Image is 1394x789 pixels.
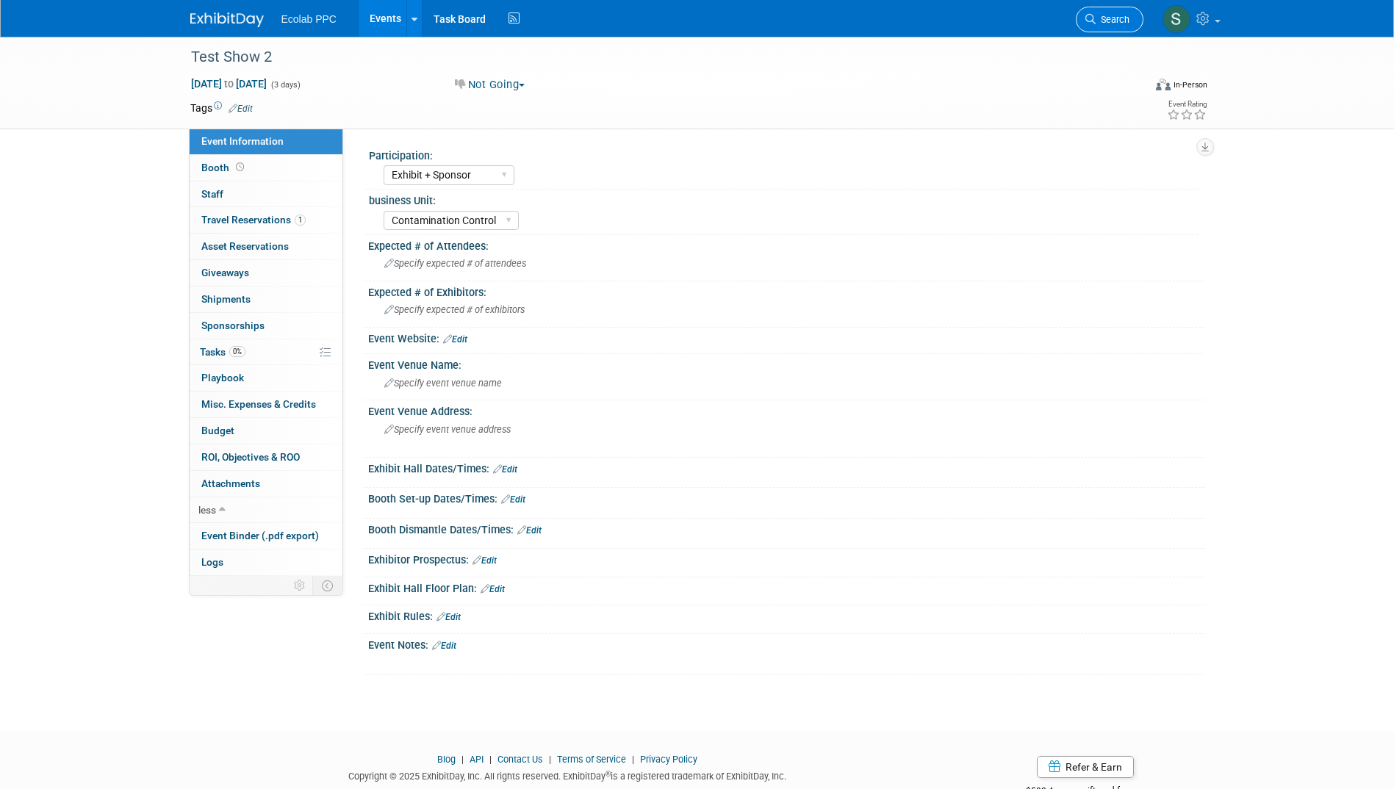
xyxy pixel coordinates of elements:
[369,145,1198,163] div: Participation:
[201,162,247,173] span: Booth
[201,320,265,331] span: Sponsorships
[1167,101,1207,108] div: Event Rating
[190,129,342,154] a: Event Information
[190,287,342,312] a: Shipments
[201,214,306,226] span: Travel Reservations
[190,392,342,417] a: Misc. Expenses & Credits
[190,77,267,90] span: [DATE] [DATE]
[1096,14,1129,25] span: Search
[481,584,505,594] a: Edit
[201,425,234,436] span: Budget
[384,258,526,269] span: Specify expected # of attendees
[190,523,342,549] a: Event Binder (.pdf export)
[432,641,456,651] a: Edit
[312,576,342,595] td: Toggle Event Tabs
[190,155,342,181] a: Booth
[450,77,531,93] button: Not Going
[368,488,1204,507] div: Booth Set-up Dates/Times:
[190,339,342,365] a: Tasks0%
[201,451,300,463] span: ROI, Objectives & ROO
[368,577,1204,597] div: Exhibit Hall Floor Plan:
[201,530,319,541] span: Event Binder (.pdf export)
[1156,79,1171,90] img: Format-Inperson.png
[606,770,611,778] sup: ®
[369,190,1198,208] div: business Unit:
[186,44,1121,71] div: Test Show 2
[368,328,1204,347] div: Event Website:
[201,188,223,200] span: Staff
[201,240,289,252] span: Asset Reservations
[473,555,497,566] a: Edit
[201,556,223,568] span: Logs
[190,365,342,391] a: Playbook
[384,304,525,315] span: Specify expected # of exhibitors
[190,550,342,575] a: Logs
[270,80,301,90] span: (3 days)
[486,754,495,765] span: |
[201,372,244,383] span: Playbook
[368,634,1204,653] div: Event Notes:
[201,398,316,410] span: Misc. Expenses & Credits
[470,754,484,765] a: API
[198,504,216,516] span: less
[201,135,284,147] span: Event Information
[190,471,342,497] a: Attachments
[458,754,467,765] span: |
[493,464,517,475] a: Edit
[233,162,247,173] span: Booth not reserved yet
[190,260,342,286] a: Giveaways
[190,12,264,27] img: ExhibitDay
[1163,5,1190,33] img: Susan Morrison
[190,234,342,259] a: Asset Reservations
[190,444,342,470] a: ROI, Objectives & ROO
[190,418,342,444] a: Budget
[222,78,236,90] span: to
[557,754,626,765] a: Terms of Service
[368,458,1204,477] div: Exhibit Hall Dates/Times:
[368,605,1204,624] div: Exhibit Rules:
[384,378,502,389] span: Specify event venue name
[436,612,461,622] a: Edit
[190,313,342,339] a: Sponsorships
[545,754,555,765] span: |
[640,754,697,765] a: Privacy Policy
[1173,79,1207,90] div: In-Person
[368,354,1204,372] div: Event Venue Name:
[517,525,542,536] a: Edit
[201,478,260,489] span: Attachments
[201,293,251,305] span: Shipments
[443,334,467,345] a: Edit
[497,754,543,765] a: Contact Us
[281,13,337,25] span: Ecolab PPC
[229,104,253,114] a: Edit
[1057,76,1208,98] div: Event Format
[295,215,306,226] span: 1
[368,519,1204,538] div: Booth Dismantle Dates/Times:
[287,576,313,595] td: Personalize Event Tab Strip
[190,207,342,233] a: Travel Reservations1
[368,549,1204,568] div: Exhibitor Prospectus:
[384,424,511,435] span: Specify event venue address
[368,281,1204,300] div: Expected # of Exhibitors:
[628,754,638,765] span: |
[190,766,946,783] div: Copyright © 2025 ExhibitDay, Inc. All rights reserved. ExhibitDay is a registered trademark of Ex...
[190,497,342,523] a: less
[501,494,525,505] a: Edit
[190,181,342,207] a: Staff
[190,101,253,115] td: Tags
[368,400,1204,419] div: Event Venue Address:
[1037,756,1134,778] a: Refer & Earn
[1076,7,1143,32] a: Search
[201,267,249,278] span: Giveaways
[200,346,245,358] span: Tasks
[368,235,1204,253] div: Expected # of Attendees:
[229,346,245,357] span: 0%
[437,754,456,765] a: Blog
